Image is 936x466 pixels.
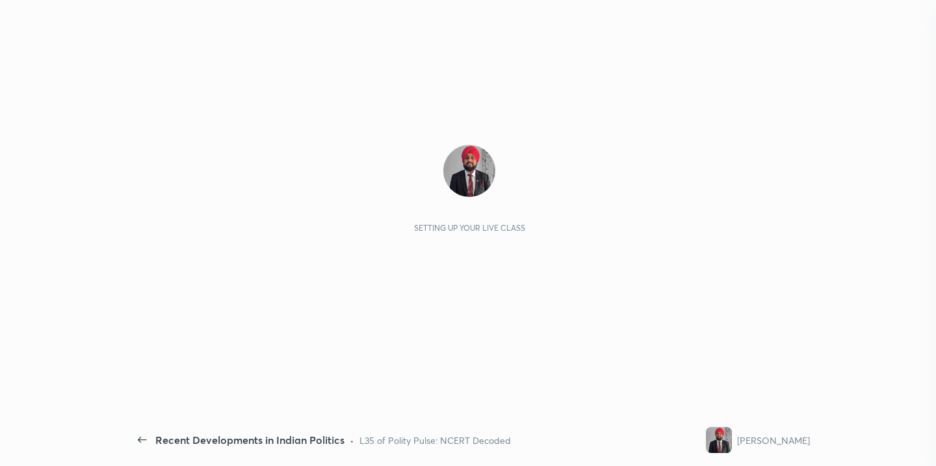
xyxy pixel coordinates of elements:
div: Recent Developments in Indian Politics [155,432,344,448]
img: 59899a6810124786a60b9173fc93a25e.jpg [443,145,495,197]
div: • [350,434,354,447]
div: [PERSON_NAME] [737,434,810,447]
img: 59899a6810124786a60b9173fc93a25e.jpg [706,427,732,453]
div: L35 of Polity Pulse: NCERT Decoded [359,434,511,447]
div: Setting up your live class [414,223,525,233]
